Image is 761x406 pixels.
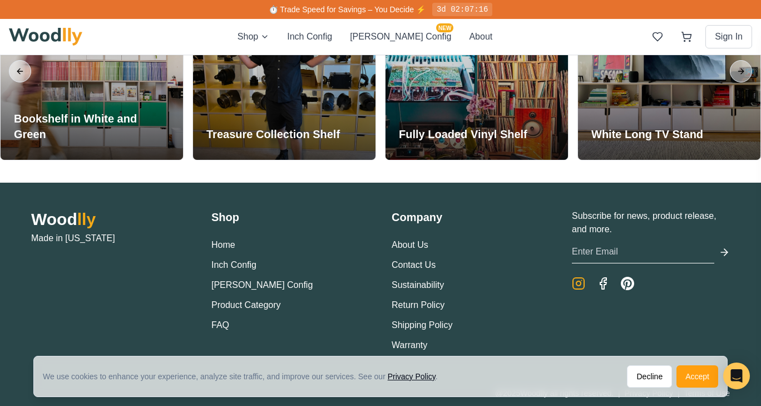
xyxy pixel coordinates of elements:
a: FAQ [211,320,229,330]
button: Inch Config [287,30,332,43]
h3: White Long TV Stand [591,126,703,142]
h3: Company [392,209,550,225]
a: About Us [392,240,428,250]
a: Home [211,240,235,250]
a: Warranty [392,340,427,350]
span: ⏱️ Trade Speed for Savings – You Decide ⚡ [269,5,426,14]
h3: Treasure Collection Shelf [206,126,340,142]
a: Sustainability [392,280,444,290]
p: Subscribe for news, product release, and more. [572,209,730,236]
span: lly [77,210,96,228]
a: Product Category [211,300,281,310]
button: Sign In [705,25,752,48]
div: We use cookies to enhance your experience, analyze site traffic, and improve our services. See our . [43,371,447,382]
button: Inch Config [211,258,256,272]
a: Shipping Policy [392,320,452,330]
h3: Bookshelf in White and Green [14,111,170,142]
a: Privacy Policy [388,372,436,381]
button: About [469,30,492,43]
a: Return Policy [392,300,444,310]
a: Pinterest [621,277,634,290]
button: [PERSON_NAME] ConfigNEW [350,30,451,43]
button: Accept [676,365,718,388]
a: Facebook [596,277,610,290]
div: 3d 02:07:16 [432,3,492,16]
button: Decline [627,365,672,388]
a: Contact Us [392,260,436,270]
button: Shop [238,30,269,43]
input: Enter Email [572,241,714,263]
span: NEW [436,23,453,32]
img: Woodlly [9,28,82,46]
p: Made in [US_STATE] [31,232,189,245]
h2: Wood [31,209,189,229]
h3: Shop [211,209,369,225]
a: Instagram [572,277,585,290]
h3: Fully Loaded Vinyl Shelf [399,126,527,142]
div: Open Intercom Messenger [723,363,750,389]
button: [PERSON_NAME] Config [211,278,313,292]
